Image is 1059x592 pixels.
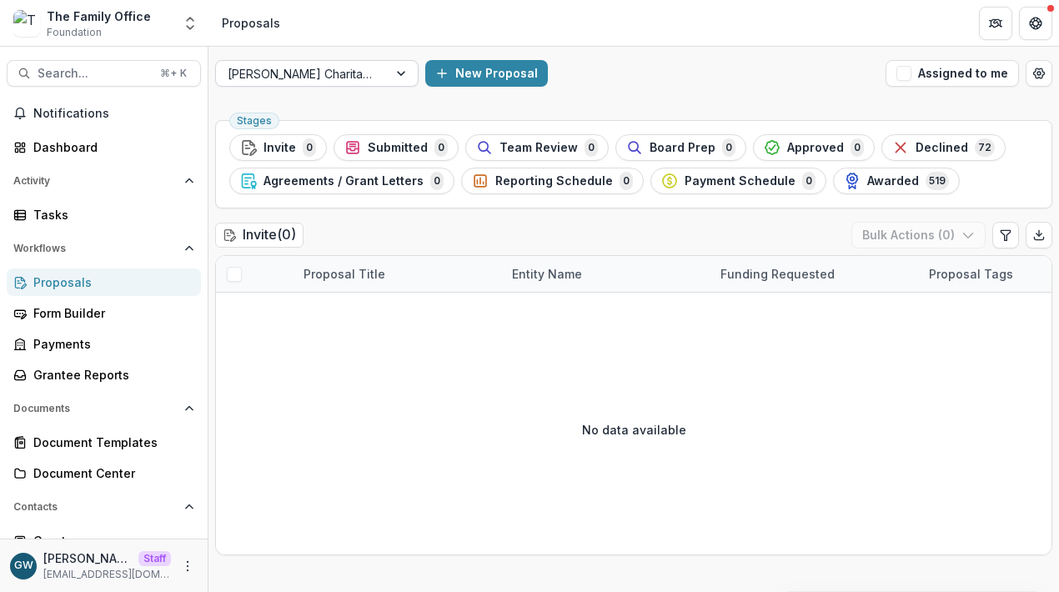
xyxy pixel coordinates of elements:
div: Grantees [33,532,188,549]
span: Notifications [33,107,194,121]
h2: Invite ( 0 ) [215,223,304,247]
button: New Proposal [425,60,548,87]
button: Open table manager [1026,60,1052,87]
span: Submitted [368,141,428,155]
span: Invite [263,141,296,155]
div: Proposal Title [294,265,395,283]
button: Submitted0 [334,134,459,161]
span: 0 [851,138,864,157]
div: Proposals [33,273,188,291]
div: Entity Name [502,256,710,292]
div: Document Center [33,464,188,482]
span: 0 [430,172,444,190]
span: Reporting Schedule [495,174,613,188]
button: Search... [7,60,201,87]
a: Payments [7,330,201,358]
span: 0 [303,138,316,157]
p: No data available [582,421,686,439]
span: Declined [916,141,968,155]
a: Grantee Reports [7,361,201,389]
button: Get Help [1019,7,1052,40]
a: Dashboard [7,133,201,161]
span: Workflows [13,243,178,254]
button: Declined72 [881,134,1006,161]
span: Documents [13,403,178,414]
p: Staff [138,551,171,566]
div: Document Templates [33,434,188,451]
button: Open entity switcher [178,7,202,40]
div: Tasks [33,206,188,223]
a: Proposals [7,268,201,296]
div: Funding Requested [710,256,919,292]
span: Approved [787,141,844,155]
span: 519 [926,172,949,190]
div: Proposals [222,14,280,32]
button: Payment Schedule0 [650,168,826,194]
div: Grantee Reports [33,366,188,384]
button: Open Contacts [7,494,201,520]
span: Awarded [867,174,919,188]
button: Bulk Actions (0) [851,222,986,248]
button: More [178,556,198,576]
span: Team Review [499,141,578,155]
span: Agreements / Grant Letters [263,174,424,188]
span: 0 [434,138,448,157]
img: The Family Office [13,10,40,37]
button: Open Activity [7,168,201,194]
button: Approved0 [753,134,875,161]
div: Proposal Tags [919,265,1023,283]
button: Partners [979,7,1012,40]
div: Dashboard [33,138,188,156]
a: Form Builder [7,299,201,327]
span: Stages [237,115,272,127]
button: Open Workflows [7,235,201,262]
span: 0 [722,138,735,157]
button: Reporting Schedule0 [461,168,644,194]
button: Open Documents [7,395,201,422]
button: Board Prep0 [615,134,746,161]
div: Payments [33,335,188,353]
a: Document Center [7,459,201,487]
span: Activity [13,175,178,187]
button: Edit table settings [992,222,1019,248]
p: [EMAIL_ADDRESS][DOMAIN_NAME] [43,567,171,582]
div: Entity Name [502,265,592,283]
a: Tasks [7,201,201,228]
div: Form Builder [33,304,188,322]
a: Grantees [7,527,201,554]
span: 0 [585,138,598,157]
button: Team Review0 [465,134,609,161]
button: Assigned to me [886,60,1019,87]
div: ⌘ + K [157,64,190,83]
nav: breadcrumb [215,11,287,35]
span: Contacts [13,501,178,513]
p: [PERSON_NAME] [43,549,132,567]
div: Funding Requested [710,265,845,283]
span: 0 [802,172,816,190]
span: Payment Schedule [685,174,796,188]
div: The Family Office [47,8,151,25]
span: 72 [975,138,995,157]
button: Export table data [1026,222,1052,248]
button: Notifications [7,100,201,127]
button: Invite0 [229,134,327,161]
div: Proposal Title [294,256,502,292]
a: Document Templates [7,429,201,456]
div: Grace Willig [14,560,33,571]
span: Foundation [47,25,102,40]
span: Board Prep [650,141,715,155]
button: Awarded519 [833,168,960,194]
span: 0 [620,172,633,190]
span: Search... [38,67,150,81]
button: Agreements / Grant Letters0 [229,168,454,194]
